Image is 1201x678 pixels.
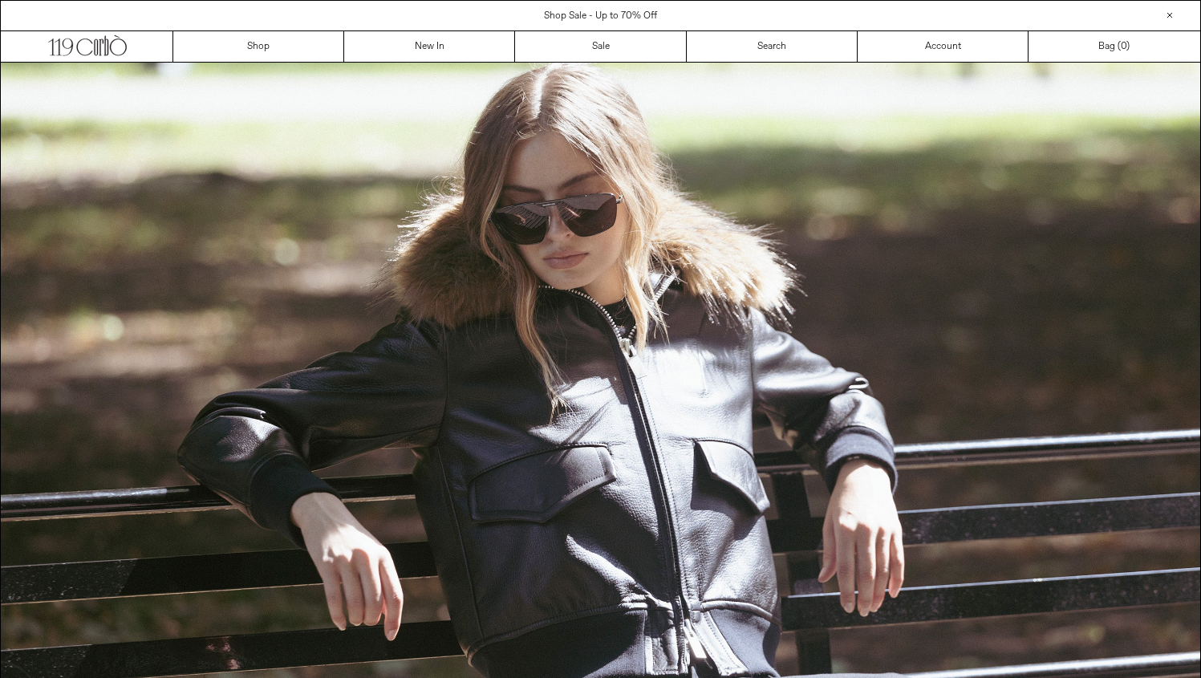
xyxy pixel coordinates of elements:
[515,31,686,62] a: Sale
[544,10,657,22] a: Shop Sale - Up to 70% Off
[344,31,515,62] a: New In
[1121,39,1130,54] span: )
[687,31,858,62] a: Search
[173,31,344,62] a: Shop
[1121,40,1126,53] span: 0
[858,31,1029,62] a: Account
[1029,31,1199,62] a: Bag ()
